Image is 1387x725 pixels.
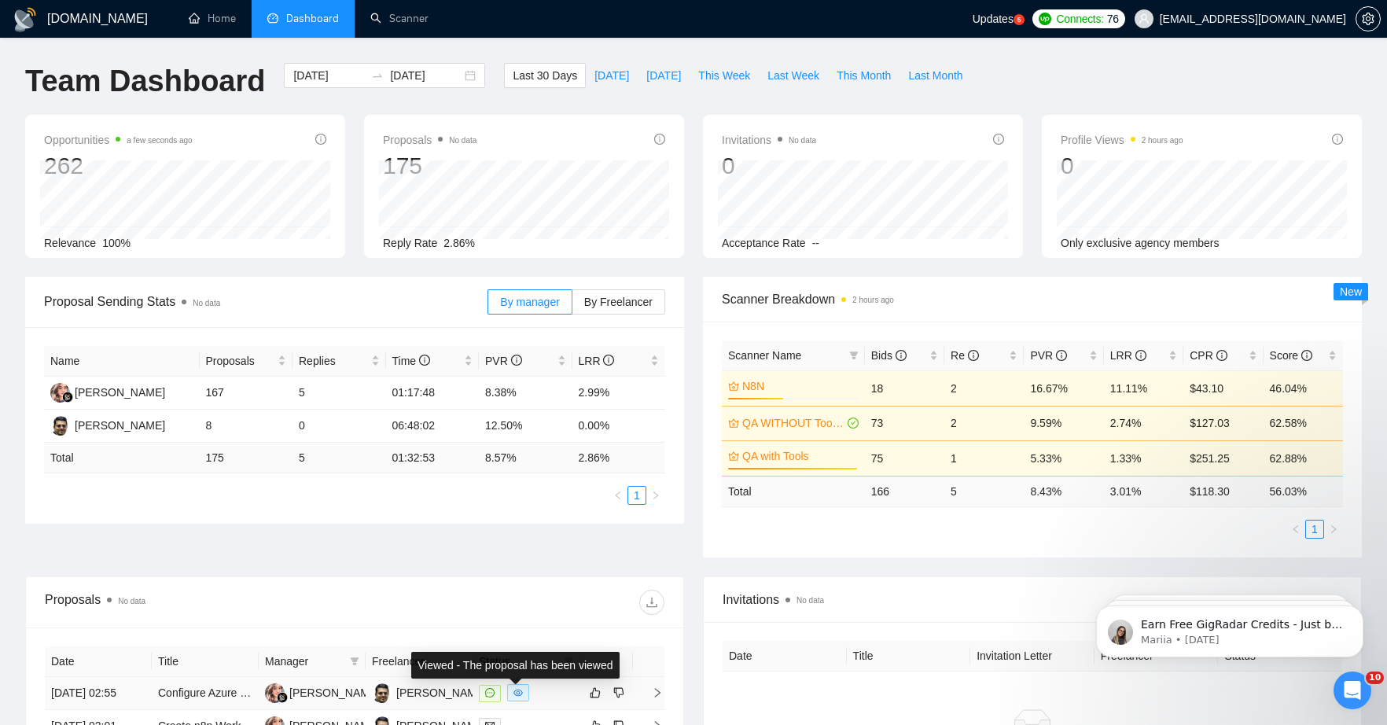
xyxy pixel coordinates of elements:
div: [PERSON_NAME] [75,384,165,401]
span: like [590,686,601,699]
td: $127.03 [1183,406,1263,440]
span: Reply Rate [383,237,437,249]
td: $43.10 [1183,370,1263,406]
span: crown [728,418,739,429]
td: 2 [944,370,1024,406]
th: Title [152,646,259,677]
span: download [640,596,664,609]
span: info-circle [1301,350,1312,361]
div: 0 [1061,151,1183,181]
td: 167 [200,377,293,410]
td: 46.04% [1264,370,1343,406]
span: No data [193,299,220,307]
td: 175 [200,443,293,473]
span: LRR [1110,349,1146,362]
img: AS [50,383,70,403]
span: check-circle [848,418,859,429]
th: Freelancer [366,646,473,677]
button: [DATE] [586,63,638,88]
a: N8N [742,377,855,395]
span: Opportunities [44,131,193,149]
span: [DATE] [594,67,629,84]
img: logo [13,7,38,32]
button: right [646,486,665,505]
span: No data [449,136,476,145]
button: setting [1356,6,1381,31]
td: 5 [292,377,386,410]
td: 06:48:02 [386,410,480,443]
iframe: Intercom notifications message [1072,572,1387,683]
span: right [651,491,660,500]
span: dislike [613,686,624,699]
td: 9.59% [1024,406,1103,440]
td: 8.43 % [1024,476,1103,506]
span: This Month [837,67,891,84]
time: 2 hours ago [1142,136,1183,145]
td: 0 [292,410,386,443]
span: Connects: [1056,10,1103,28]
td: 56.03 % [1264,476,1343,506]
span: filter [849,351,859,360]
span: By manager [500,296,559,308]
td: 8.38% [479,377,572,410]
button: left [1286,520,1305,539]
span: PVR [1030,349,1067,362]
button: This Week [690,63,759,88]
td: 0.00% [572,410,666,443]
span: Only exclusive agency members [1061,237,1220,249]
td: 62.58% [1264,406,1343,440]
span: eye [513,688,523,697]
span: No data [789,136,816,145]
span: right [639,687,663,698]
td: 5 [944,476,1024,506]
span: filter [350,657,359,666]
a: QA with Tools [742,447,855,465]
span: left [613,491,623,500]
th: Title [847,641,971,672]
th: Invitation Letter [970,641,1095,672]
button: Last 30 Days [504,63,586,88]
span: Manager [265,653,344,670]
th: Manager [259,646,366,677]
span: Re [951,349,979,362]
span: message [485,688,495,697]
button: Last Week [759,63,828,88]
input: Start date [293,67,365,84]
a: 5 [1014,14,1025,25]
span: Relevance [44,237,96,249]
text: 5 [1017,17,1021,24]
span: info-circle [419,355,430,366]
span: info-circle [1216,350,1227,361]
span: left [1291,524,1301,534]
td: 5.33% [1024,440,1103,476]
td: 73 [865,406,944,440]
div: [PERSON_NAME] [396,684,487,701]
span: info-circle [1135,350,1146,361]
td: 62.88% [1264,440,1343,476]
div: 262 [44,151,193,181]
td: 2 [944,406,1024,440]
span: swap-right [371,69,384,82]
input: End date [390,67,462,84]
a: AS[PERSON_NAME] [50,385,165,398]
img: PB [50,416,70,436]
span: setting [1356,13,1380,25]
button: download [639,590,664,615]
span: info-circle [603,355,614,366]
span: 2.86% [443,237,475,249]
img: AS [265,683,285,703]
span: Proposals [206,352,275,370]
span: dashboard [267,13,278,24]
span: info-circle [993,134,1004,145]
span: 76 [1107,10,1119,28]
button: This Month [828,63,900,88]
span: Bids [871,349,907,362]
span: CPR [1190,349,1227,362]
li: Next Page [646,486,665,505]
iframe: Intercom live chat [1334,672,1371,709]
li: Next Page [1324,520,1343,539]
